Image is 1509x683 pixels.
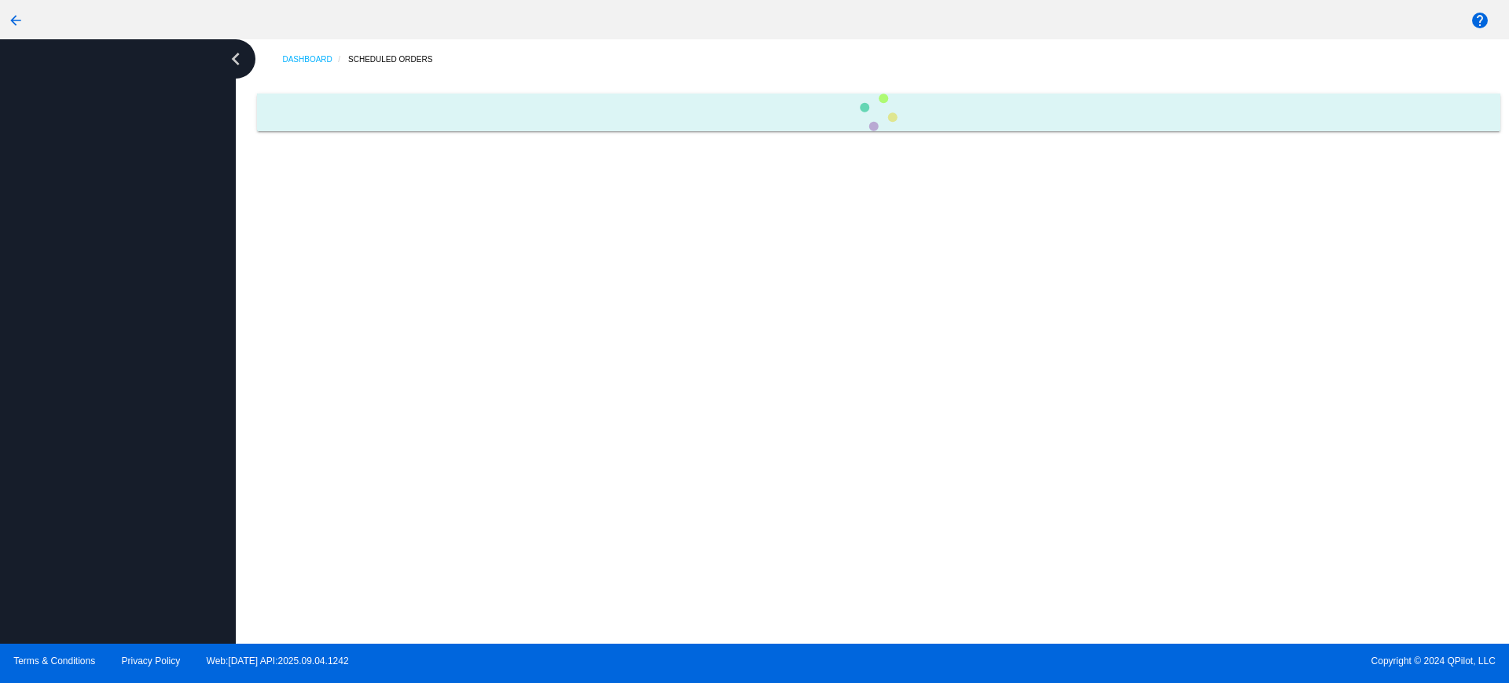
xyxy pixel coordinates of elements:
i: chevron_left [223,46,248,72]
a: Web:[DATE] API:2025.09.04.1242 [207,655,349,666]
span: Copyright © 2024 QPilot, LLC [768,655,1496,666]
a: Dashboard [282,47,348,72]
mat-icon: arrow_back [6,11,25,30]
a: Terms & Conditions [13,655,95,666]
mat-icon: help [1470,11,1489,30]
a: Scheduled Orders [348,47,446,72]
a: Privacy Policy [122,655,181,666]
